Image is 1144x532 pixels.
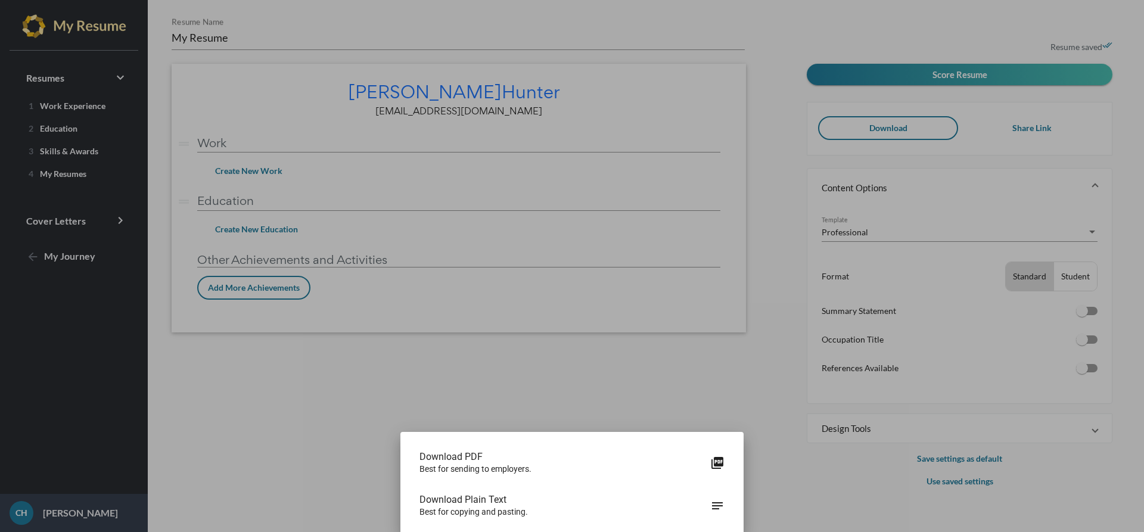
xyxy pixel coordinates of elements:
[419,451,710,463] span: Download PDF
[419,494,710,506] span: Download Plain Text
[419,506,710,518] span: Best for copying and pasting.
[710,499,725,513] i: notes
[419,463,710,475] span: Best for sending to employers.
[710,456,725,470] i: picture_as_pdf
